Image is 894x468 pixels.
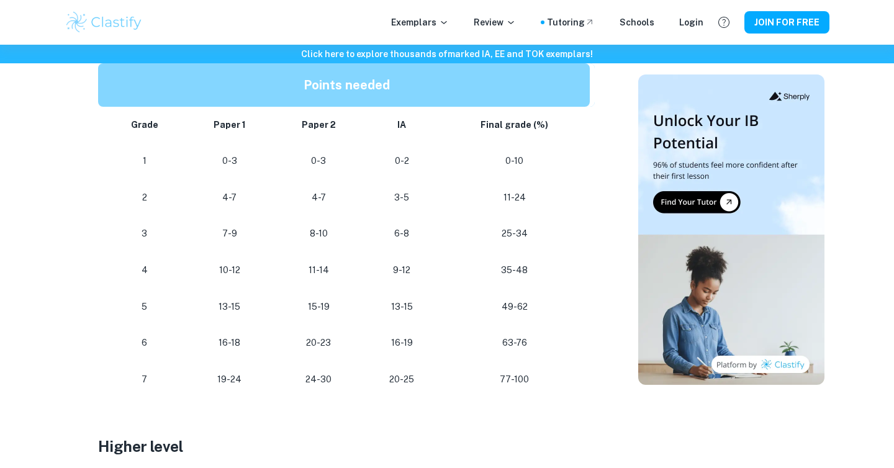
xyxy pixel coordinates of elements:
strong: Paper 2 [302,120,336,130]
a: Login [679,16,703,29]
p: 11-24 [449,189,580,206]
p: 4-7 [283,189,354,206]
p: 7 [113,371,176,388]
img: Thumbnail [638,74,824,385]
p: 3-5 [374,189,430,206]
p: 16-18 [196,335,263,351]
h6: Click here to explore thousands of marked IA, EE and TOK exemplars ! [2,47,892,61]
p: Exemplars [391,16,449,29]
p: 15-19 [283,299,354,315]
strong: IA [397,120,406,130]
strong: Final grade (%) [481,120,548,130]
p: 63-76 [449,335,580,351]
p: 0-3 [196,153,263,169]
p: 0-3 [283,153,354,169]
img: Clastify logo [65,10,143,35]
p: 4-7 [196,189,263,206]
p: 13-15 [196,299,263,315]
p: 25-34 [449,225,580,242]
p: 7-9 [196,225,263,242]
p: 0-2 [374,153,430,169]
p: 0-10 [449,153,580,169]
button: Help and Feedback [713,12,734,33]
p: 20-25 [374,371,430,388]
p: 11-14 [283,262,354,279]
p: 6-8 [374,225,430,242]
p: 13-15 [374,299,430,315]
p: 8-10 [283,225,354,242]
p: 20-23 [283,335,354,351]
p: 24-30 [283,371,354,388]
strong: Paper 1 [214,120,246,130]
p: 35-48 [449,262,580,279]
p: 6 [113,335,176,351]
p: 10-12 [196,262,263,279]
p: 49-62 [449,299,580,315]
button: JOIN FOR FREE [744,11,829,34]
span: Higher level [98,438,183,455]
a: Schools [620,16,654,29]
p: 4 [113,262,176,279]
p: 9-12 [374,262,430,279]
strong: Grade [131,120,158,130]
p: 1 [113,153,176,169]
p: Review [474,16,516,29]
p: 2 [113,189,176,206]
p: 5 [113,299,176,315]
p: 19-24 [196,371,263,388]
p: 3 [113,225,176,242]
strong: Points needed [304,78,390,92]
p: 16-19 [374,335,430,351]
a: Tutoring [547,16,595,29]
p: 77-100 [449,371,580,388]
